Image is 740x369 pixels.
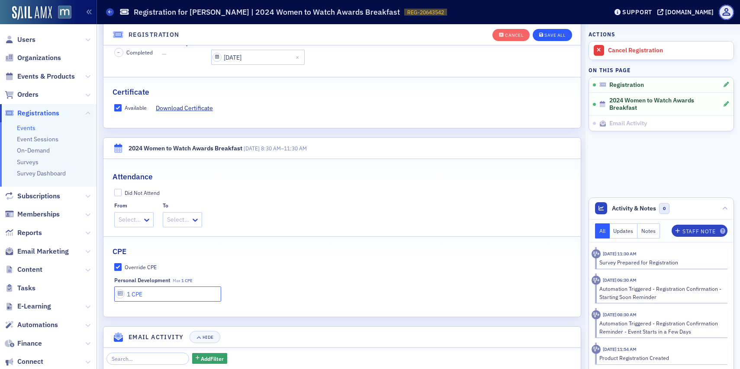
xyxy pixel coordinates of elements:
[592,249,601,258] div: Activity
[592,310,601,319] div: Activity
[17,302,51,311] span: E-Learning
[125,189,160,197] div: Did Not Attend
[599,258,722,266] div: Survey Prepared for Registration
[603,277,637,283] time: 9/26/2024 06:30 AM
[58,6,71,19] img: SailAMX
[284,145,307,152] time: 11:30 AM
[609,81,644,89] span: Registration
[17,72,75,81] span: Events & Products
[17,357,43,366] span: Connect
[665,8,714,16] div: [DOMAIN_NAME]
[5,35,35,45] a: Users
[173,278,193,283] span: Max
[599,319,722,335] div: Automation Triggered - Registration Confirmation Reminder - Event Starts in a Few Days
[5,339,42,348] a: Finance
[134,7,400,17] h1: Registration for [PERSON_NAME] | 2024 Women to Watch Awards Breakfast
[244,145,260,152] span: [DATE]
[719,5,734,20] span: Profile
[599,354,722,362] div: Product Registration Created
[637,223,660,239] button: Notes
[125,104,147,111] div: Available
[5,357,43,366] a: Connect
[114,104,122,112] input: Available
[156,104,219,113] a: Download Certificate
[117,49,120,55] span: –
[163,202,168,209] div: To
[113,246,126,257] h2: CPE
[592,276,601,285] div: Activity
[544,33,565,38] div: Save All
[52,6,71,20] a: View Homepage
[244,145,307,152] span: –
[17,53,61,63] span: Organizations
[603,312,637,318] time: 9/24/2024 08:30 AM
[129,30,180,39] h4: Registration
[608,47,729,54] div: Cancel Registration
[589,30,615,38] h4: Actions
[592,345,601,354] div: Activity
[17,210,60,219] span: Memberships
[114,189,122,197] input: Did Not Attend
[261,145,281,152] time: 8:30 AM
[17,158,39,166] a: Surveys
[505,33,523,38] div: Cancel
[5,72,75,81] a: Events & Products
[17,124,35,132] a: Events
[612,204,656,213] span: Activity & Notes
[203,335,214,340] div: Hide
[659,203,670,214] span: 0
[293,50,305,65] button: Close
[657,9,717,15] button: [DOMAIN_NAME]
[17,265,42,274] span: Content
[17,108,59,118] span: Registrations
[114,202,127,209] div: From
[610,223,638,239] button: Updates
[5,210,60,219] a: Memberships
[190,331,220,343] button: Hide
[192,353,228,364] button: AddFilter
[12,6,52,20] img: SailAMX
[17,90,39,99] span: Orders
[407,9,444,16] span: REG-20643542
[129,144,242,153] div: 2024 Women to Watch Awards Breakfast
[211,50,305,65] input: MM/DD/YYYY
[609,97,722,112] span: 2024 Women to Watch Awards Breakfast
[5,283,35,293] a: Tasks
[5,108,59,118] a: Registrations
[162,50,202,59] span: —
[603,251,637,257] time: 9/26/2024 11:30 AM
[5,191,60,201] a: Subscriptions
[492,29,530,41] button: Cancel
[114,277,171,283] div: Personal Development
[129,333,184,342] h4: Email Activity
[17,169,66,177] a: Survey Dashboard
[5,302,51,311] a: E-Learning
[5,90,39,99] a: Orders
[17,146,50,154] a: On-Demand
[17,228,42,238] span: Reports
[533,29,572,41] button: Save All
[5,247,69,256] a: Email Marketing
[595,223,610,239] button: All
[589,66,734,74] h4: On this page
[599,285,722,301] div: Automation Triggered - Registration Confirmation - Starting Soon Reminder
[126,48,153,56] span: Completed
[589,41,734,60] a: Cancel Registration
[125,264,157,271] div: Override CPE
[17,320,58,330] span: Automations
[106,353,189,365] input: Search…
[622,8,652,16] div: Support
[17,339,42,348] span: Finance
[113,171,153,182] h2: Attendance
[17,35,35,45] span: Users
[682,229,715,234] div: Staff Note
[17,283,35,293] span: Tasks
[114,263,122,271] input: Override CPE
[5,228,42,238] a: Reports
[5,320,58,330] a: Automations
[17,247,69,256] span: Email Marketing
[113,86,149,98] h2: Certificate
[609,120,647,127] span: Email Activity
[5,265,42,274] a: Content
